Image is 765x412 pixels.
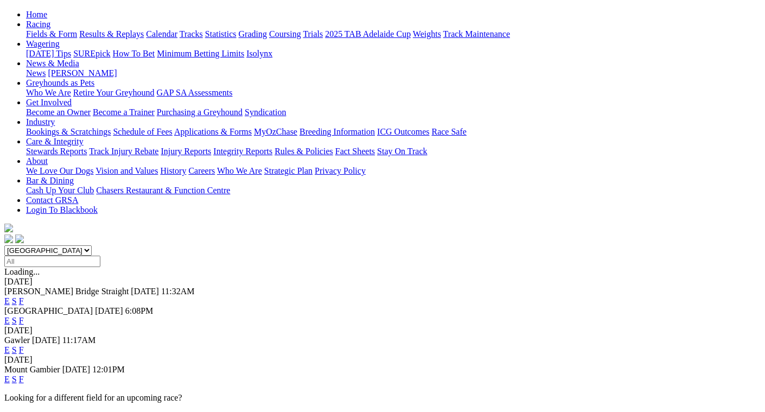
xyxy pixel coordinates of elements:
div: Bar & Dining [26,186,761,195]
a: Careers [188,166,215,175]
a: F [19,296,24,306]
a: News [26,68,46,78]
span: 12:01PM [92,365,125,374]
div: [DATE] [4,326,761,335]
a: Track Injury Rebate [89,147,158,156]
span: 11:17AM [62,335,96,345]
a: Strategic Plan [264,166,313,175]
a: ICG Outcomes [377,127,429,136]
input: Select date [4,256,100,267]
a: About [26,156,48,166]
img: facebook.svg [4,234,13,243]
a: Racing [26,20,50,29]
div: [DATE] [4,355,761,365]
a: Wagering [26,39,60,48]
span: Mount Gambier [4,365,60,374]
div: Racing [26,29,761,39]
a: Contact GRSA [26,195,78,205]
a: Weights [413,29,441,39]
a: S [12,316,17,325]
a: F [19,316,24,325]
a: Privacy Policy [315,166,366,175]
div: Greyhounds as Pets [26,88,761,98]
a: [DATE] Tips [26,49,71,58]
a: Breeding Information [299,127,375,136]
a: We Love Our Dogs [26,166,93,175]
span: [DATE] [131,287,159,296]
a: E [4,375,10,384]
a: Chasers Restaurant & Function Centre [96,186,230,195]
a: Become an Owner [26,107,91,117]
a: Syndication [245,107,286,117]
a: E [4,316,10,325]
a: Cash Up Your Club [26,186,94,195]
div: Care & Integrity [26,147,761,156]
a: E [4,296,10,306]
a: MyOzChase [254,127,297,136]
a: How To Bet [113,49,155,58]
a: GAP SA Assessments [157,88,233,97]
a: Who We Are [217,166,262,175]
a: F [19,375,24,384]
span: Loading... [4,267,40,276]
a: Stay On Track [377,147,427,156]
a: Minimum Betting Limits [157,49,244,58]
div: [DATE] [4,277,761,287]
a: Who We Are [26,88,71,97]
div: About [26,166,761,176]
a: Fact Sheets [335,147,375,156]
a: 2025 TAB Adelaide Cup [325,29,411,39]
span: [DATE] [95,306,123,315]
span: [PERSON_NAME] Bridge Straight [4,287,129,296]
a: Statistics [205,29,237,39]
a: News & Media [26,59,79,68]
span: Gawler [4,335,30,345]
span: [GEOGRAPHIC_DATA] [4,306,93,315]
a: Bar & Dining [26,176,74,185]
a: Greyhounds as Pets [26,78,94,87]
a: Trials [303,29,323,39]
a: Rules & Policies [275,147,333,156]
a: Schedule of Fees [113,127,172,136]
a: Applications & Forms [174,127,252,136]
a: E [4,345,10,354]
a: S [12,375,17,384]
span: 6:08PM [125,306,154,315]
img: twitter.svg [15,234,24,243]
a: Vision and Values [95,166,158,175]
a: F [19,345,24,354]
span: [DATE] [62,365,91,374]
a: Tracks [180,29,203,39]
a: Industry [26,117,55,126]
div: Get Involved [26,107,761,117]
a: Integrity Reports [213,147,272,156]
img: logo-grsa-white.png [4,224,13,232]
a: Isolynx [246,49,272,58]
a: Calendar [146,29,177,39]
a: Bookings & Scratchings [26,127,111,136]
a: History [160,166,186,175]
span: [DATE] [32,335,60,345]
a: Fields & Form [26,29,77,39]
a: Get Involved [26,98,72,107]
div: News & Media [26,68,761,78]
a: Race Safe [431,127,466,136]
div: Industry [26,127,761,137]
a: Grading [239,29,267,39]
div: Wagering [26,49,761,59]
p: Looking for a different field for an upcoming race? [4,393,761,403]
a: Retire Your Greyhound [73,88,155,97]
a: Injury Reports [161,147,211,156]
a: Coursing [269,29,301,39]
a: S [12,296,17,306]
span: 11:32AM [161,287,195,296]
a: Purchasing a Greyhound [157,107,243,117]
a: Become a Trainer [93,107,155,117]
a: [PERSON_NAME] [48,68,117,78]
a: Care & Integrity [26,137,84,146]
a: Stewards Reports [26,147,87,156]
a: Home [26,10,47,19]
a: S [12,345,17,354]
a: Login To Blackbook [26,205,98,214]
a: Track Maintenance [443,29,510,39]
